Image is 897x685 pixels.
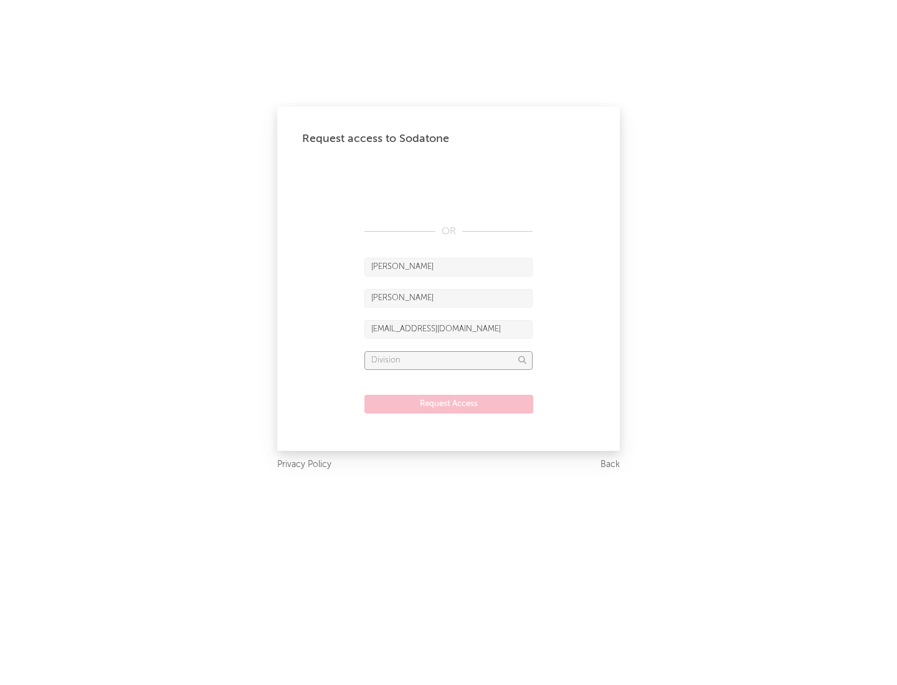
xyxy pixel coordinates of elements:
input: First Name [364,258,533,276]
input: Email [364,320,533,339]
div: Request access to Sodatone [302,131,595,146]
a: Back [600,457,620,473]
input: Division [364,351,533,370]
a: Privacy Policy [277,457,331,473]
button: Request Access [364,395,533,413]
div: OR [364,224,533,239]
input: Last Name [364,289,533,308]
